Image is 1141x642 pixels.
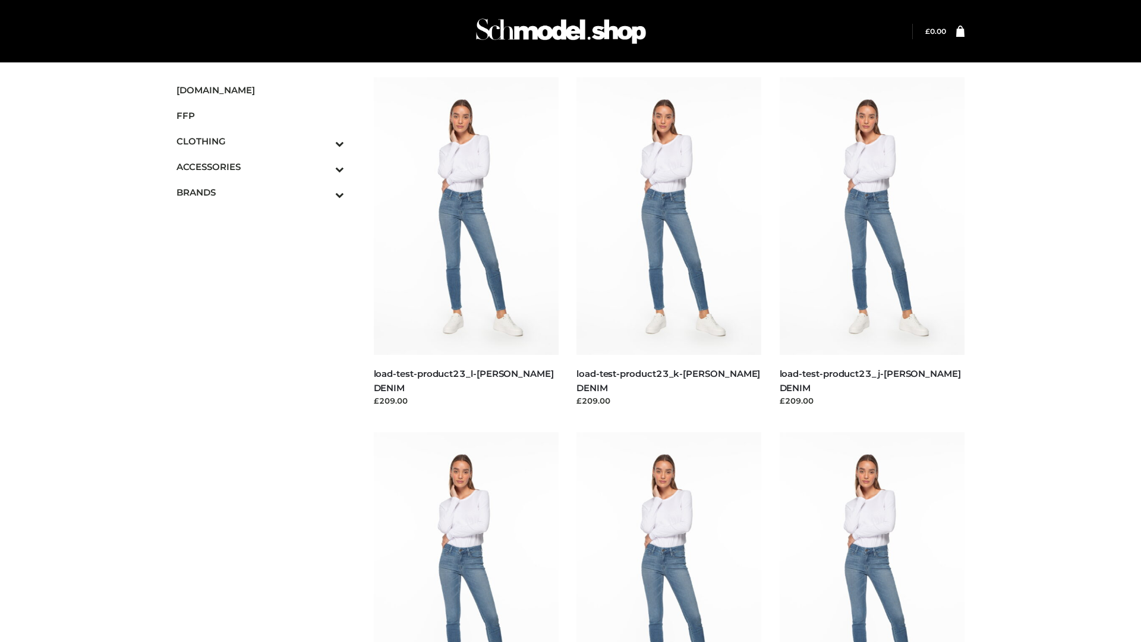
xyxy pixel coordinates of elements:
button: Toggle Submenu [302,180,344,205]
div: £209.00 [576,395,762,407]
a: FFP [176,103,344,128]
span: £ [925,27,930,36]
button: Toggle Submenu [302,128,344,154]
a: CLOTHINGToggle Submenu [176,128,344,154]
a: ACCESSORIESToggle Submenu [176,154,344,180]
span: ACCESSORIES [176,160,344,174]
a: £0.00 [925,27,946,36]
bdi: 0.00 [925,27,946,36]
div: £209.00 [374,395,559,407]
img: Schmodel Admin 964 [472,8,650,55]
button: Toggle Submenu [302,154,344,180]
a: load-test-product23_k-[PERSON_NAME] DENIM [576,368,760,393]
span: BRANDS [176,185,344,199]
a: load-test-product23_j-[PERSON_NAME] DENIM [780,368,961,393]
span: [DOMAIN_NAME] [176,83,344,97]
a: load-test-product23_l-[PERSON_NAME] DENIM [374,368,554,393]
a: [DOMAIN_NAME] [176,77,344,103]
span: FFP [176,109,344,122]
a: BRANDSToggle Submenu [176,180,344,205]
div: £209.00 [780,395,965,407]
span: CLOTHING [176,134,344,148]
